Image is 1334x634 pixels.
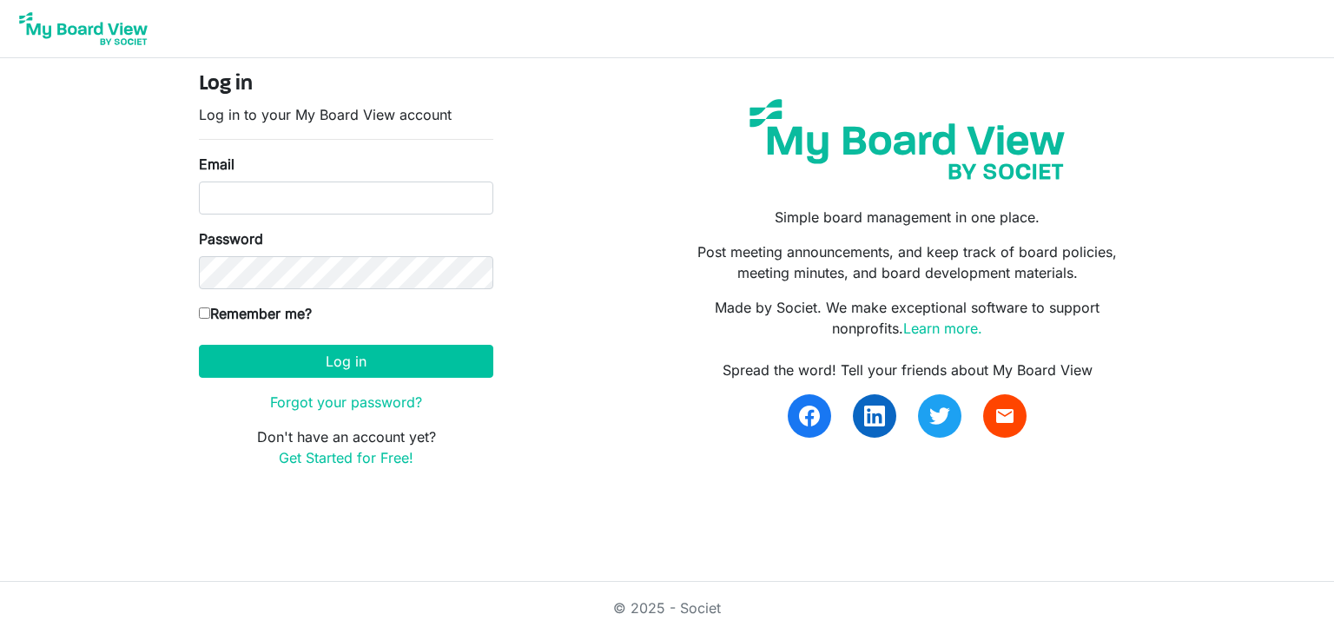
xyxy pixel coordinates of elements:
[199,154,234,175] label: Email
[199,426,493,468] p: Don't have an account yet?
[864,406,885,426] img: linkedin.svg
[199,72,493,97] h4: Log in
[680,207,1135,228] p: Simple board management in one place.
[736,86,1078,193] img: my-board-view-societ.svg
[680,297,1135,339] p: Made by Societ. We make exceptional software to support nonprofits.
[14,7,153,50] img: My Board View Logo
[680,241,1135,283] p: Post meeting announcements, and keep track of board policies, meeting minutes, and board developm...
[279,449,413,466] a: Get Started for Free!
[903,320,982,337] a: Learn more.
[680,360,1135,380] div: Spread the word! Tell your friends about My Board View
[199,303,312,324] label: Remember me?
[983,394,1027,438] a: email
[270,393,422,411] a: Forgot your password?
[199,104,493,125] p: Log in to your My Board View account
[929,406,950,426] img: twitter.svg
[994,406,1015,426] span: email
[199,345,493,378] button: Log in
[799,406,820,426] img: facebook.svg
[613,599,721,617] a: © 2025 - Societ
[199,307,210,319] input: Remember me?
[199,228,263,249] label: Password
